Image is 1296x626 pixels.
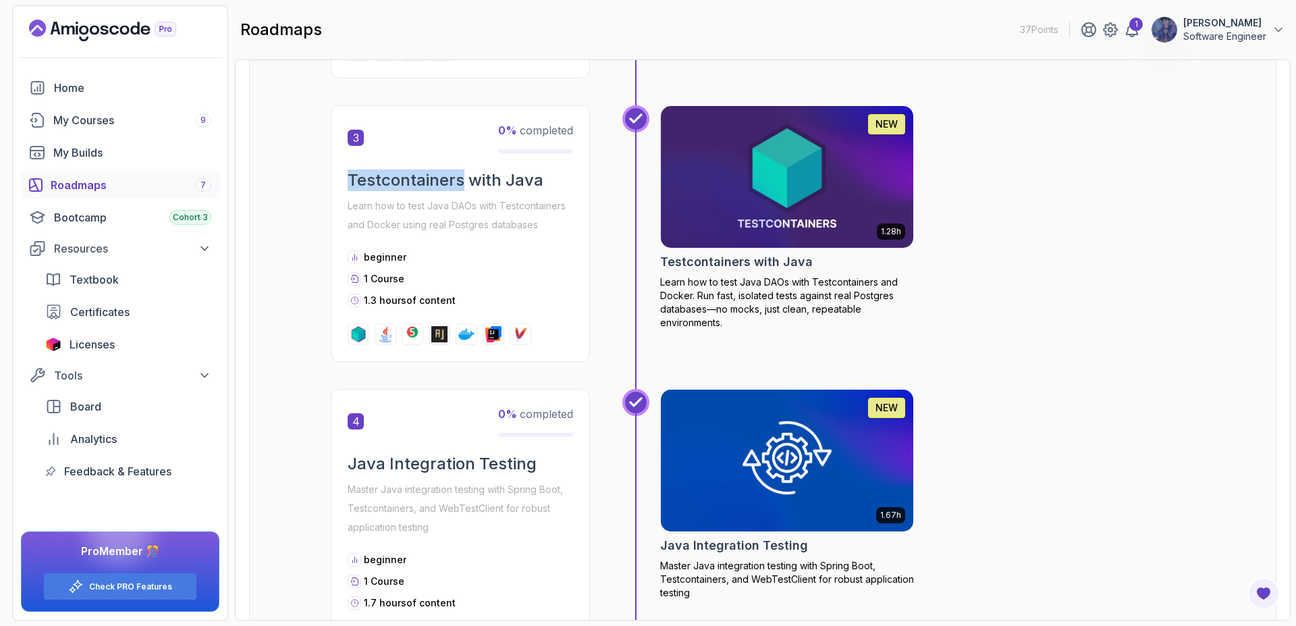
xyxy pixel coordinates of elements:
h2: Testcontainers with Java [348,169,573,191]
a: roadmaps [21,172,219,199]
p: Software Engineer [1183,30,1266,43]
span: Board [70,398,101,415]
div: My Courses [53,112,211,128]
a: analytics [37,425,219,452]
span: 7 [200,180,206,190]
span: Certificates [70,304,130,320]
p: NEW [875,118,898,131]
img: testcontainers logo [350,326,367,342]
div: Bootcamp [54,209,211,226]
span: 9 [200,115,206,126]
img: java logo [377,326,394,342]
span: 1 Course [364,575,404,587]
div: Home [54,80,211,96]
img: junit logo [404,326,421,342]
a: bootcamp [21,204,219,231]
h2: roadmaps [240,19,322,41]
button: Check PRO Features [43,573,197,600]
a: licenses [37,331,219,358]
div: 1 [1129,18,1143,31]
span: completed [498,407,573,421]
span: Feedback & Features [64,463,171,479]
img: maven logo [512,326,529,342]
p: 1.3 hours of content [364,294,456,307]
p: Learn how to test Java DAOs with Testcontainers and Docker. Run fast, isolated tests against real... [660,276,914,330]
h2: Java Integration Testing [348,453,573,475]
p: beginner [364,251,406,264]
p: 1.28h [881,226,901,237]
span: 0 % [498,407,517,421]
h2: Java Integration Testing [660,536,808,555]
p: 37 Points [1020,23,1058,36]
div: Roadmaps [51,177,211,193]
button: Resources [21,236,219,261]
p: Master Java integration testing with Spring Boot, Testcontainers, and WebTestClient for robust ap... [660,559,914,600]
div: Resources [54,240,211,257]
div: My Builds [53,145,211,161]
span: 1 Course [364,273,404,284]
img: user profile image [1152,17,1177,43]
img: intellij logo [485,326,502,342]
p: NEW [875,401,898,415]
span: Analytics [70,431,117,447]
a: board [37,393,219,420]
a: home [21,74,219,101]
a: Check PRO Features [89,581,172,592]
span: 4 [348,413,364,429]
h2: Testcontainers with Java [660,253,813,271]
a: textbook [37,266,219,293]
span: completed [498,124,573,137]
img: jetbrains icon [45,338,61,351]
button: Tools [21,363,219,388]
p: [PERSON_NAME] [1183,16,1266,30]
span: Licenses [70,336,115,353]
p: 1.67h [880,510,901,521]
img: assertj logo [431,326,448,342]
a: builds [21,139,219,166]
a: Java Integration Testing card1.67hNEWJava Integration TestingMaster Java integration testing with... [660,389,914,600]
span: Textbook [70,271,119,288]
p: Master Java integration testing with Spring Boot, Testcontainers, and WebTestClient for robust ap... [348,480,573,537]
p: Learn how to test Java DAOs with Testcontainers and Docker using real Postgres databases [348,197,573,234]
a: Testcontainers with Java card1.28hNEWTestcontainers with JavaLearn how to test Java DAOs with Tes... [660,105,914,330]
button: user profile image[PERSON_NAME]Software Engineer [1151,16,1285,43]
p: beginner [364,553,406,567]
img: Testcontainers with Java card [661,106,913,248]
span: 0 % [498,124,517,137]
a: certificates [37,298,219,325]
a: Landing page [29,20,207,41]
span: Cohort 3 [173,212,208,223]
img: docker logo [458,326,475,342]
button: Open Feedback Button [1247,577,1280,610]
a: courses [21,107,219,134]
span: 3 [348,130,364,146]
div: Tools [54,367,211,384]
p: 1.7 hours of content [364,596,456,610]
img: Java Integration Testing card [661,390,913,531]
a: 1 [1124,22,1140,38]
a: feedback [37,458,219,485]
